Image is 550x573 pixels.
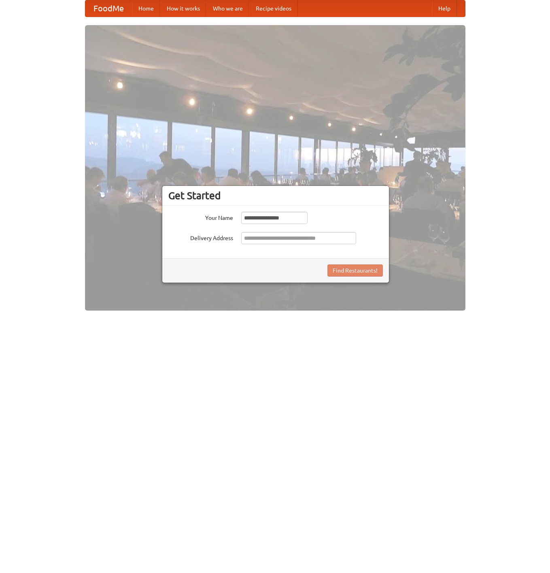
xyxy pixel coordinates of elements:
[168,190,383,202] h3: Get Started
[168,232,233,242] label: Delivery Address
[432,0,457,17] a: Help
[132,0,160,17] a: Home
[85,0,132,17] a: FoodMe
[160,0,206,17] a: How it works
[168,212,233,222] label: Your Name
[206,0,249,17] a: Who we are
[327,264,383,277] button: Find Restaurants!
[249,0,298,17] a: Recipe videos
